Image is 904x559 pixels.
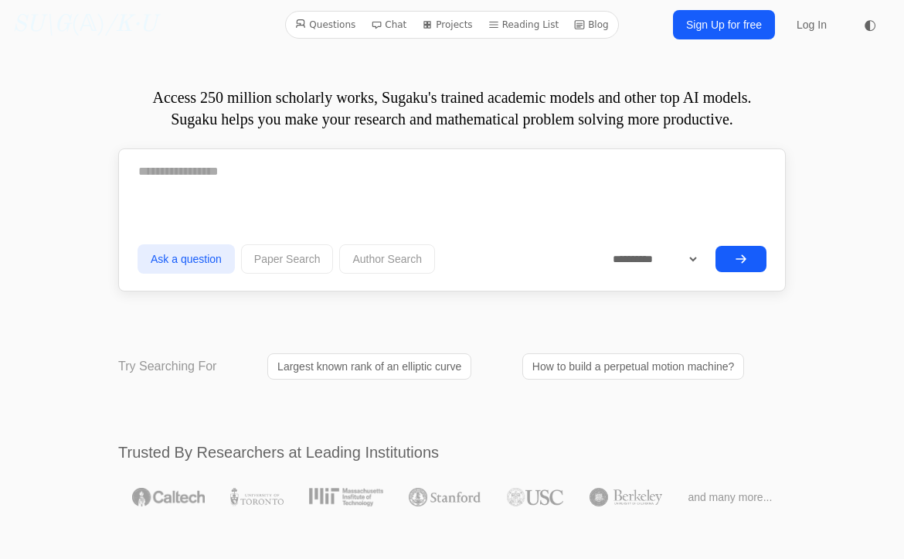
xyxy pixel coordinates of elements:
a: Reading List [482,15,566,35]
a: Blog [568,15,615,35]
a: SU\G(𝔸)/K·U [12,11,157,39]
img: Stanford [409,488,481,506]
button: Ask a question [138,244,235,274]
a: Projects [416,15,478,35]
img: UC Berkeley [590,488,662,506]
p: Access 250 million scholarly works, Sugaku's trained academic models and other top AI models. Sug... [118,87,786,130]
a: Largest known rank of an elliptic curve [267,353,471,380]
a: Chat [365,15,413,35]
img: Caltech [132,488,205,506]
p: Try Searching For [118,357,216,376]
i: SU\G [12,13,71,36]
span: and many more... [688,489,772,505]
span: ◐ [864,18,876,32]
a: Sign Up for free [673,10,775,39]
button: Paper Search [241,244,334,274]
h2: Trusted By Researchers at Leading Institutions [118,441,786,463]
img: USC [507,488,563,506]
img: MIT [309,488,382,506]
a: How to build a perpetual motion machine? [522,353,745,380]
a: Log In [787,11,836,39]
button: ◐ [855,9,885,40]
i: /K·U [105,13,157,36]
button: Author Search [339,244,435,274]
img: University of Toronto [230,488,283,506]
a: Questions [289,15,362,35]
